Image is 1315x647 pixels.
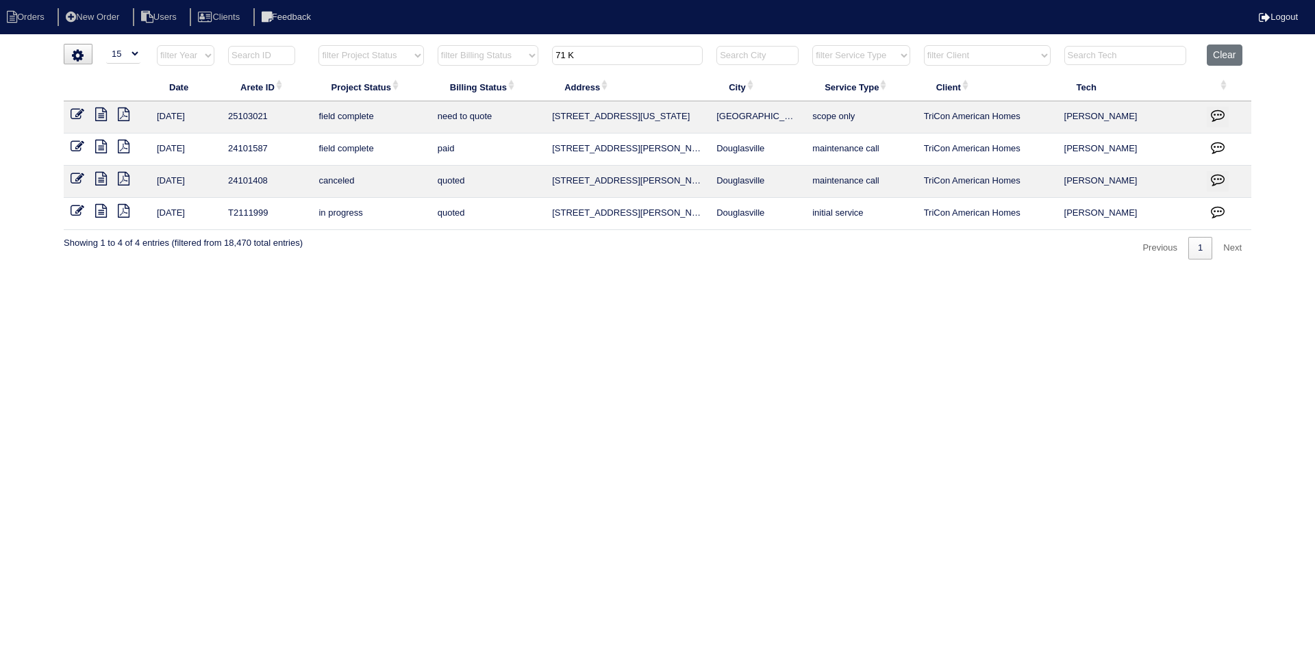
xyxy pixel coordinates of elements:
[552,46,703,65] input: Search Address
[133,12,188,22] a: Users
[710,166,805,198] td: Douglasville
[58,8,130,27] li: New Order
[917,73,1057,101] th: Client: activate to sort column ascending
[710,101,805,134] td: [GEOGRAPHIC_DATA]
[150,134,221,166] td: [DATE]
[716,46,799,65] input: Search City
[312,198,430,230] td: in progress
[150,101,221,134] td: [DATE]
[58,12,130,22] a: New Order
[1057,101,1201,134] td: [PERSON_NAME]
[805,101,916,134] td: scope only
[312,101,430,134] td: field complete
[1057,134,1201,166] td: [PERSON_NAME]
[221,198,312,230] td: T2111999
[710,134,805,166] td: Douglasville
[1200,73,1251,101] th: : activate to sort column ascending
[64,230,303,249] div: Showing 1 to 4 of 4 entries (filtered from 18,470 total entries)
[221,73,312,101] th: Arete ID: activate to sort column ascending
[917,134,1057,166] td: TriCon American Homes
[710,198,805,230] td: Douglasville
[917,101,1057,134] td: TriCon American Homes
[312,134,430,166] td: field complete
[1057,73,1201,101] th: Tech
[545,73,710,101] th: Address: activate to sort column ascending
[1057,198,1201,230] td: [PERSON_NAME]
[805,198,916,230] td: initial service
[312,73,430,101] th: Project Status: activate to sort column ascending
[431,166,545,198] td: quoted
[805,166,916,198] td: maintenance call
[917,198,1057,230] td: TriCon American Homes
[190,8,251,27] li: Clients
[1259,12,1298,22] a: Logout
[221,166,312,198] td: 24101408
[221,101,312,134] td: 25103021
[545,166,710,198] td: [STREET_ADDRESS][PERSON_NAME]
[431,73,545,101] th: Billing Status: activate to sort column ascending
[805,73,916,101] th: Service Type: activate to sort column ascending
[190,12,251,22] a: Clients
[133,8,188,27] li: Users
[710,73,805,101] th: City: activate to sort column ascending
[1188,237,1212,259] a: 1
[805,134,916,166] td: maintenance call
[431,134,545,166] td: paid
[228,46,295,65] input: Search ID
[221,134,312,166] td: 24101587
[253,8,322,27] li: Feedback
[150,166,221,198] td: [DATE]
[1207,45,1242,66] button: Clear
[545,101,710,134] td: [STREET_ADDRESS][US_STATE]
[1064,46,1186,65] input: Search Tech
[545,134,710,166] td: [STREET_ADDRESS][PERSON_NAME]
[1057,166,1201,198] td: [PERSON_NAME]
[150,198,221,230] td: [DATE]
[917,166,1057,198] td: TriCon American Homes
[1133,237,1187,259] a: Previous
[431,101,545,134] td: need to quote
[150,73,221,101] th: Date
[431,198,545,230] td: quoted
[545,198,710,230] td: [STREET_ADDRESS][PERSON_NAME]
[312,166,430,198] td: canceled
[1214,237,1251,259] a: Next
